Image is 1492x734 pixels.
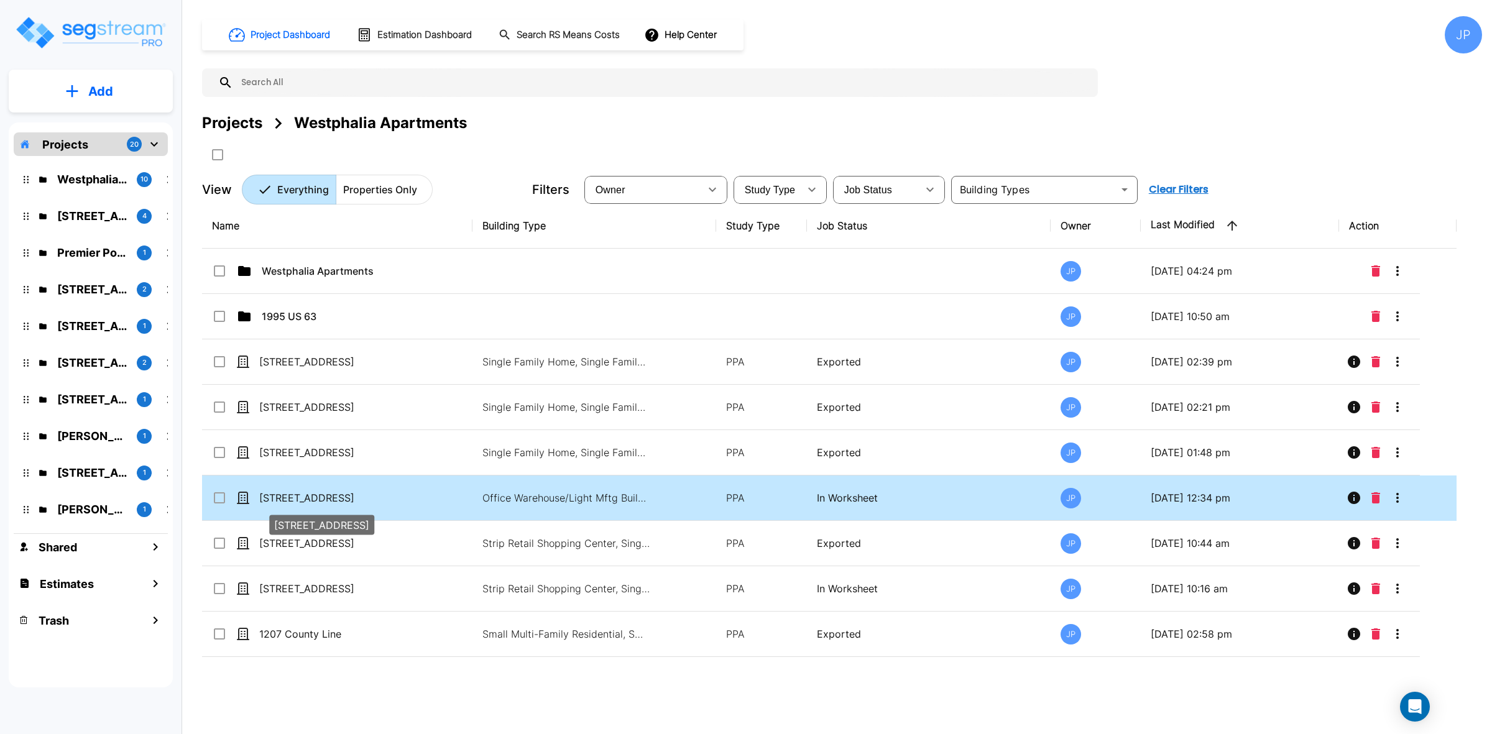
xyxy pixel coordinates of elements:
[1061,443,1081,463] div: JP
[202,180,232,199] p: View
[259,400,384,415] p: [STREET_ADDRESS]
[1366,576,1385,601] button: Delete
[807,203,1051,249] th: Job Status
[817,626,1041,641] p: Exported
[817,354,1041,369] p: Exported
[1061,261,1081,282] div: JP
[1061,624,1081,645] div: JP
[1061,306,1081,327] div: JP
[57,428,127,444] p: Ed Alberts #3
[142,357,147,368] p: 2
[1342,349,1366,374] button: Info
[57,244,127,261] p: Premier Pools
[1151,400,1329,415] p: [DATE] 02:21 pm
[1385,531,1410,556] button: More-Options
[57,354,127,371] p: 287 Summit Ave
[817,581,1041,596] p: In Worksheet
[143,504,146,515] p: 1
[482,354,650,369] p: Single Family Home, Single Family Home Site
[1342,576,1366,601] button: Info
[726,400,796,415] p: PPA
[1366,531,1385,556] button: Delete
[1385,395,1410,420] button: More-Options
[259,445,384,460] p: [STREET_ADDRESS]
[726,626,796,641] p: PPA
[142,211,147,221] p: 4
[836,172,918,207] div: Select
[143,467,146,478] p: 1
[259,536,384,551] p: [STREET_ADDRESS]
[251,28,330,42] h1: Project Dashboard
[205,142,230,167] button: SelectAll
[1385,576,1410,601] button: More-Options
[57,501,127,518] p: Ed Alberts #2
[532,180,569,199] p: Filters
[336,175,433,204] button: Properties Only
[817,536,1041,551] p: Exported
[1151,626,1329,641] p: [DATE] 02:58 pm
[143,247,146,258] p: 1
[1366,349,1385,374] button: Delete
[1342,531,1366,556] button: Info
[844,185,892,195] span: Job Status
[817,400,1041,415] p: Exported
[233,68,1092,97] input: Search All
[726,490,796,505] p: PPA
[224,21,337,48] button: Project Dashboard
[242,175,433,204] div: Platform
[1342,395,1366,420] button: Info
[517,28,620,42] h1: Search RS Means Costs
[1144,177,1213,202] button: Clear Filters
[57,208,127,224] p: 121 LaPorte Ave
[57,464,127,481] p: 21904 Marine View Drive South
[1445,16,1482,53] div: JP
[726,536,796,551] p: PPA
[726,354,796,369] p: PPA
[1141,203,1339,249] th: Last Modified
[9,73,173,109] button: Add
[57,281,127,298] p: 10901 Front Beach Road #804
[1151,536,1329,551] p: [DATE] 10:44 am
[202,203,472,249] th: Name
[1342,622,1366,646] button: Info
[40,576,94,592] h1: Estimates
[259,581,384,596] p: [STREET_ADDRESS]
[1385,440,1410,465] button: More-Options
[259,626,384,641] p: 1207 County Line
[472,203,716,249] th: Building Type
[242,175,336,204] button: Everything
[482,626,650,641] p: Small Multi-Family Residential, Small Multi-Family Residential Site
[1342,485,1366,510] button: Info
[745,185,795,195] span: Study Type
[1366,395,1385,420] button: Delete
[1385,485,1410,510] button: More-Options
[596,185,625,195] span: Owner
[14,15,167,50] img: Logo
[1342,440,1366,465] button: Info
[1366,485,1385,510] button: Delete
[294,112,467,134] div: Westphalia Apartments
[1151,309,1329,324] p: [DATE] 10:50 am
[39,612,69,629] h1: Trash
[1400,692,1430,722] div: Open Intercom Messenger
[1151,264,1329,278] p: [DATE] 04:24 pm
[259,490,384,505] p: [STREET_ADDRESS]
[1051,203,1141,249] th: Owner
[494,23,627,47] button: Search RS Means Costs
[259,354,384,369] p: [STREET_ADDRESS]
[1385,259,1410,283] button: More-Options
[482,581,650,596] p: Strip Retail Shopping Center, Single Family Home, Commercial Property Site
[1366,259,1385,283] button: Delete
[1061,579,1081,599] div: JP
[42,136,88,153] p: Projects
[274,518,369,533] p: [STREET_ADDRESS]
[57,391,127,408] p: 74 Center Road
[142,284,147,295] p: 2
[1385,622,1410,646] button: More-Options
[143,321,146,331] p: 1
[1061,488,1081,508] div: JP
[1385,349,1410,374] button: More-Options
[817,490,1041,505] p: In Worksheet
[143,394,146,405] p: 1
[143,431,146,441] p: 1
